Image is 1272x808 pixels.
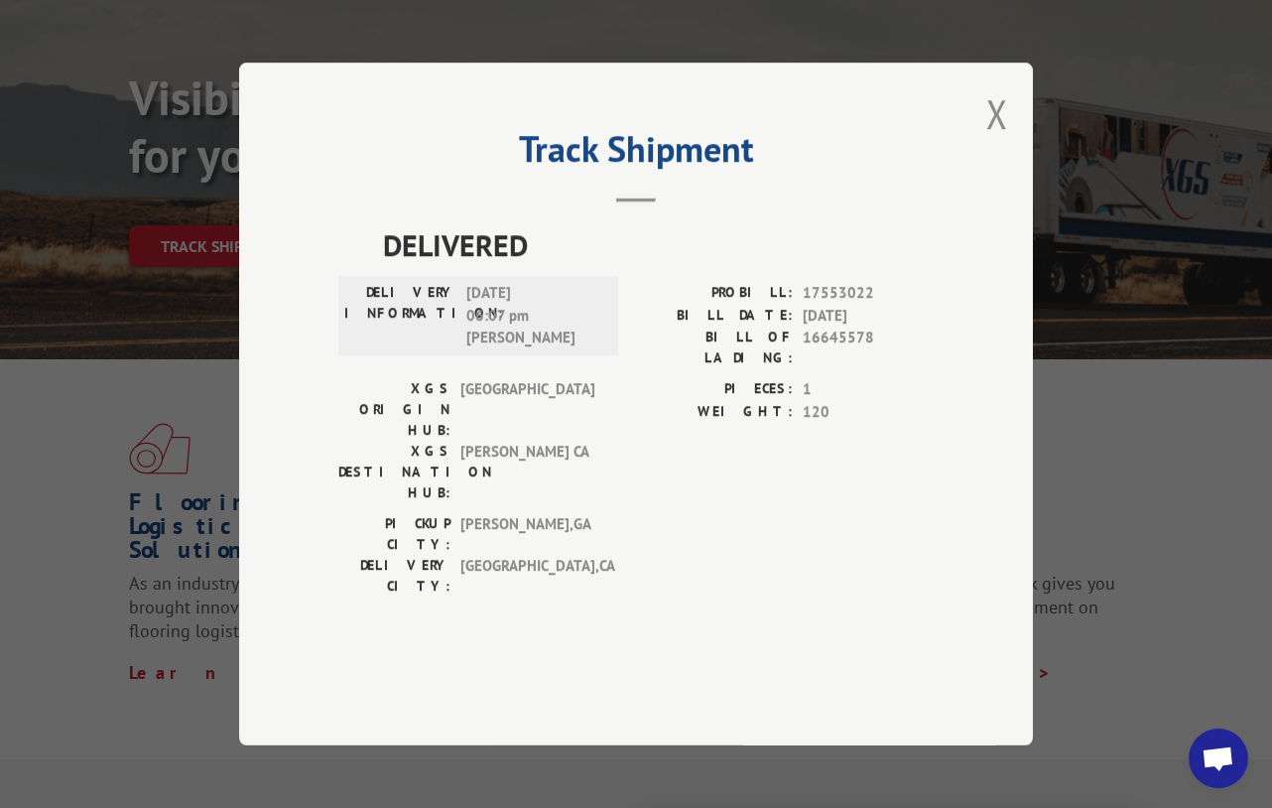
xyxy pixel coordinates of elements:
[636,401,793,424] label: WEIGHT:
[460,513,594,555] span: [PERSON_NAME] , GA
[803,327,934,368] span: 16645578
[986,87,1008,140] button: Close modal
[338,555,450,597] label: DELIVERY CITY:
[460,441,594,503] span: [PERSON_NAME] CA
[338,441,450,503] label: XGS DESTINATION HUB:
[338,513,450,555] label: PICKUP CITY:
[1189,729,1248,788] div: Open chat
[636,282,793,305] label: PROBILL:
[460,555,594,597] span: [GEOGRAPHIC_DATA] , CA
[344,282,456,349] label: DELIVERY INFORMATION:
[338,135,934,173] h2: Track Shipment
[460,378,594,441] span: [GEOGRAPHIC_DATA]
[636,378,793,401] label: PIECES:
[803,305,934,328] span: [DATE]
[383,222,934,267] span: DELIVERED
[466,282,600,349] span: [DATE] 06:07 pm [PERSON_NAME]
[636,305,793,328] label: BILL DATE:
[803,282,934,305] span: 17553022
[338,378,450,441] label: XGS ORIGIN HUB:
[803,401,934,424] span: 120
[803,378,934,401] span: 1
[636,327,793,368] label: BILL OF LADING:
